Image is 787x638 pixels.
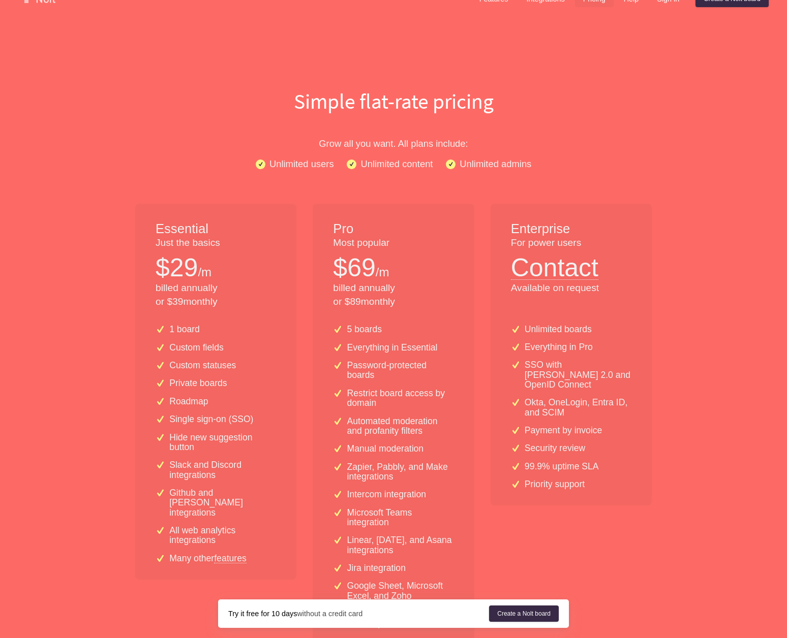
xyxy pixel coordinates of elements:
p: Payment by invoice [525,426,602,435]
p: $ 29 [156,250,198,285]
p: Unlimited users [269,156,334,171]
p: Github and [PERSON_NAME] integrations [169,488,276,518]
p: Grow all you want. All plans include: [68,136,719,151]
h1: Pro [333,220,453,238]
p: Everything in Essential [347,343,438,353]
p: Everything in Pro [525,342,593,352]
a: Create a Nolt board [489,605,559,622]
p: Just the basics [156,236,276,250]
p: Security review [525,443,585,453]
p: Restrict board access by domain [347,389,454,408]
p: Automated moderation and profanity filters [347,417,454,436]
p: Unlimited admins [460,156,531,171]
p: Microsoft Teams integration [347,508,454,528]
p: Google Sheet, Microsoft Excel, and Zoho integrations [347,581,454,611]
p: billed annually or $ 39 monthly [156,281,276,309]
p: Slack and Discord integrations [169,460,276,480]
p: Roadmap [169,397,208,406]
p: For power users [511,236,631,250]
p: Unlimited boards [525,325,592,334]
strong: Try it free for 10 days [228,610,297,618]
p: $ 69 [333,250,375,285]
h1: Enterprise [511,220,631,238]
p: 1 board [169,325,200,334]
p: Many other [169,554,247,563]
p: /m [376,264,389,281]
p: Most popular [333,236,453,250]
button: Contact [511,250,598,280]
p: Private boards [169,378,227,388]
p: Single sign-on (SSO) [169,414,253,424]
p: All web analytics integrations [169,526,276,546]
p: Jira integration [347,563,406,573]
p: Available on request [511,281,631,295]
p: Manual moderation [347,444,424,454]
p: Zapier, Pabbly, and Make integrations [347,462,454,482]
div: without a credit card [228,609,489,619]
p: Custom statuses [169,361,236,370]
h1: Essential [156,220,276,238]
p: 99.9% uptime SLA [525,462,599,471]
h1: Simple flat-rate pricing [68,86,719,116]
a: features [214,554,247,563]
p: Priority support [525,480,585,489]
p: Password-protected boards [347,361,454,380]
p: Okta, OneLogin, Entra ID, and SCIM [525,398,631,418]
p: /m [198,264,211,281]
p: Unlimited content [360,156,433,171]
p: Hide new suggestion button [169,433,276,453]
p: billed annually or $ 89 monthly [333,281,453,309]
p: Custom fields [169,343,224,353]
p: Intercom integration [347,490,427,499]
p: Linear, [DATE], and Asana integrations [347,535,454,555]
p: SSO with [PERSON_NAME] 2.0 and OpenID Connect [525,360,631,390]
p: 5 boards [347,325,382,334]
